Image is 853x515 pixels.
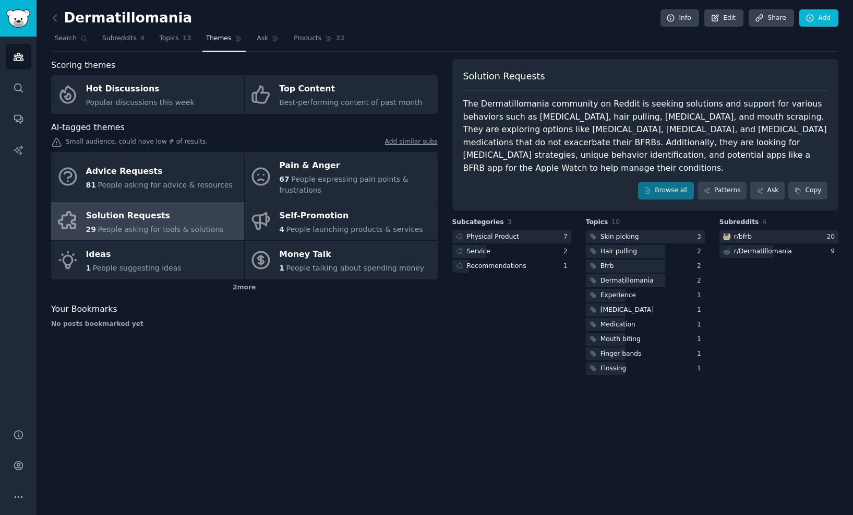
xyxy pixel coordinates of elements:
[51,59,115,72] span: Scoring themes
[279,158,432,174] div: Pain & Anger
[51,279,438,296] div: 2 more
[452,245,571,258] a: Service2
[586,333,705,346] a: Mouth biting1
[86,225,96,233] span: 29
[697,276,705,286] div: 2
[86,264,91,272] span: 1
[51,202,244,241] a: Solution Requests29People asking for tools & solutions
[385,137,438,148] a: Add similar subs
[600,335,641,344] div: Mouth biting
[86,163,233,180] div: Advice Requests
[600,320,635,330] div: Medication
[55,34,77,43] span: Search
[98,225,223,233] span: People asking for tools & solutions
[600,232,639,242] div: Skin picking
[704,9,743,27] a: Edit
[586,218,608,227] span: Topics
[697,291,705,300] div: 1
[279,175,408,194] span: People expressing pain points & frustrations
[202,30,246,52] a: Themes
[51,241,244,279] a: Ideas1People suggesting ideas
[586,230,705,243] a: Skin picking3
[86,98,195,107] span: Popular discussions this week
[831,247,838,256] div: 9
[99,30,148,52] a: Subreddits4
[86,207,224,224] div: Solution Requests
[159,34,178,43] span: Topics
[51,75,244,114] a: Hot DiscussionsPopular discussions this week
[697,306,705,315] div: 1
[253,30,283,52] a: Ask
[279,207,423,224] div: Self-Promotion
[51,121,125,134] span: AI-tagged themes
[788,182,827,200] button: Copy
[93,264,182,272] span: People suggesting ideas
[452,218,504,227] span: Subcategories
[750,182,785,200] a: Ask
[86,81,195,98] div: Hot Discussions
[86,247,182,263] div: Ideas
[697,349,705,359] div: 1
[697,364,705,373] div: 1
[799,9,838,27] a: Add
[155,30,195,52] a: Topics13
[697,247,705,256] div: 2
[140,34,145,43] span: 4
[563,232,571,242] div: 7
[6,9,30,28] img: GummySearch logo
[463,98,828,174] div: The Dermatillomania community on Reddit is seeking solutions and support for various behaviors su...
[51,320,438,329] div: No posts bookmarked yet
[697,262,705,271] div: 2
[279,247,424,263] div: Money Talk
[600,276,654,286] div: Dermatillomania
[452,230,571,243] a: Physical Product7
[563,247,571,256] div: 2
[600,262,614,271] div: Bfrb
[51,10,192,27] h2: Dermatillomania
[286,225,423,233] span: People launching products & services
[336,34,345,43] span: 22
[467,262,526,271] div: Recommendations
[290,30,349,52] a: Products22
[734,247,792,256] div: r/ Dermatillomania
[586,347,705,360] a: Finger bands1
[294,34,321,43] span: Products
[463,70,545,83] span: Solution Requests
[257,34,268,43] span: Ask
[600,306,654,315] div: [MEDICAL_DATA]
[245,152,438,202] a: Pain & Anger67People expressing pain points & frustrations
[660,9,699,27] a: Info
[563,262,571,271] div: 1
[279,264,284,272] span: 1
[719,245,838,258] a: r/Dermatillomania9
[279,225,284,233] span: 4
[452,260,571,273] a: Recommendations1
[698,182,747,200] a: Patterns
[611,218,620,226] span: 10
[98,181,232,189] span: People asking for advice & resources
[719,218,759,227] span: Subreddits
[102,34,137,43] span: Subreddits
[586,303,705,317] a: [MEDICAL_DATA]1
[51,137,438,148] div: Small audience, could have low # of results.
[51,303,117,316] span: Your Bookmarks
[586,260,705,273] a: Bfrb2
[734,232,752,242] div: r/ bfrb
[279,81,422,98] div: Top Content
[245,75,438,114] a: Top ContentBest-performing content of past month
[697,335,705,344] div: 1
[51,30,91,52] a: Search
[586,362,705,375] a: Flossing1
[762,218,766,226] span: 4
[508,218,512,226] span: 3
[245,202,438,241] a: Self-Promotion4People launching products & services
[586,289,705,302] a: Experience1
[749,9,794,27] a: Share
[245,241,438,279] a: Money Talk1People talking about spending money
[723,233,730,240] img: bfrb
[600,364,627,373] div: Flossing
[279,98,422,107] span: Best-performing content of past month
[467,247,490,256] div: Service
[206,34,232,43] span: Themes
[183,34,191,43] span: 13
